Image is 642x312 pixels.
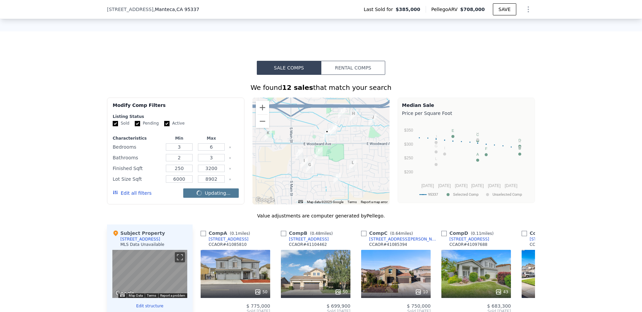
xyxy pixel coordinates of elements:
div: 50 [254,289,267,295]
span: ( miles) [307,231,335,236]
span: , Manteca [153,6,199,13]
div: We found that match your search [107,83,535,92]
text: G [435,144,438,148]
text: I [444,146,445,150]
img: Google [254,196,276,204]
text: J [435,135,437,139]
span: ( miles) [227,231,252,236]
text: $250 [404,156,413,160]
a: [STREET_ADDRESS][PERSON_NAME] [361,237,439,242]
a: [STREET_ADDRESS] [201,237,248,242]
button: Sale Comps [257,61,321,75]
div: 763 Grafton St [329,123,336,134]
div: CCAOR # 41085810 [209,242,247,247]
span: 0.48 [312,231,321,236]
span: Map data ©2025 Google [307,200,343,204]
span: $ 750,000 [407,303,431,309]
div: 10 [415,289,428,295]
a: [STREET_ADDRESS][PERSON_NAME] [522,237,599,242]
div: 774 Grafton St [330,125,337,136]
text: [DATE] [488,183,501,188]
div: Map [112,250,187,298]
button: Edit all filters [113,190,151,196]
label: Sold [113,121,129,126]
div: Subject Property [112,230,165,237]
div: CCAOR # 41104462 [289,242,327,247]
text: 95337 [428,192,438,197]
button: Rental Comps [321,61,385,75]
text: [DATE] [505,183,518,188]
div: CCAOR # 41097688 [449,242,488,247]
svg: A chart. [402,118,531,201]
text: F [485,147,488,151]
div: Bathrooms [113,153,162,162]
a: Terms [147,294,156,297]
text: A [476,152,479,156]
span: 0.11 [472,231,481,236]
text: Unselected Comp [493,192,522,197]
span: [STREET_ADDRESS] [107,6,153,13]
span: $385,000 [396,6,420,13]
div: Finished Sqft [113,164,162,173]
text: [DATE] [438,183,451,188]
div: Comp D [441,230,496,237]
span: Last Sold for [364,6,396,13]
span: $ 775,000 [246,303,270,309]
button: Toggle fullscreen view [175,252,185,262]
div: Comp A [201,230,253,237]
div: 2333 Azevedo Ave [333,173,341,184]
div: 1470 Bosco Ln [350,110,357,122]
label: Pending [135,121,159,126]
div: Median Sale [402,102,531,109]
button: Keyboard shortcuts [298,200,303,203]
span: ( miles) [468,231,496,236]
text: H [476,132,479,136]
text: B [519,146,521,150]
button: Keyboard shortcuts [120,294,125,297]
div: Price per Square Foot [402,109,531,118]
button: SAVE [493,3,516,15]
text: C [476,133,479,137]
text: D [518,138,521,142]
span: $ 683,300 [487,303,511,309]
a: Open this area in Google Maps (opens a new window) [114,289,136,298]
span: $708,000 [460,7,485,12]
div: 1962 Fountain Square Ave [296,148,303,159]
label: Active [164,121,185,126]
div: Street View [112,250,187,298]
div: 814 Donovan St [338,108,345,119]
input: Sold [113,121,118,126]
img: Google [114,289,136,298]
button: Clear [229,178,231,181]
div: Value adjustments are computer generated by Pellego . [107,212,535,219]
input: Active [164,121,170,126]
span: ( miles) [388,231,416,236]
text: [DATE] [471,183,484,188]
button: Clear [229,157,231,159]
div: Modify Comp Filters [113,102,239,114]
text: $200 [404,170,413,174]
text: $300 [404,142,413,147]
div: 2117 Wisteria Way [349,159,356,171]
div: [STREET_ADDRESS] [449,237,489,242]
a: [STREET_ADDRESS] [441,237,489,242]
span: 0.1 [231,231,238,236]
span: 0.64 [392,231,401,236]
a: Report a problem [160,294,185,297]
div: Max [197,136,226,141]
button: Zoom in [256,101,269,114]
div: Listing Status [113,114,239,119]
div: 43 [495,289,508,295]
button: Show Options [522,3,535,16]
button: Clear [229,167,231,170]
span: Pellego ARV [431,6,460,13]
div: 50 [335,289,348,295]
input: Pending [135,121,140,126]
text: [DATE] [455,183,468,188]
div: Characteristics [113,136,162,141]
text: E [452,129,454,133]
div: CCAOR # 41077933 [530,242,568,247]
div: MLS Data Unavailable [120,242,165,247]
button: Clear [229,146,231,149]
